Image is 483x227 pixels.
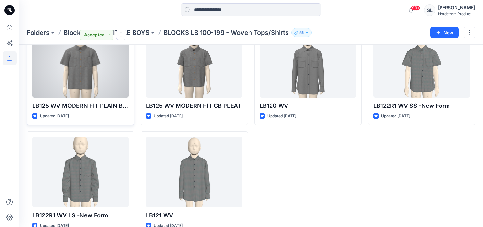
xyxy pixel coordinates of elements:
[32,137,129,207] a: LB122R1 WV LS -New Form
[430,27,459,38] button: New
[373,27,470,98] a: LB122R1 WV SS -New Form
[32,211,129,220] p: LB122R1 WV LS -New Form
[411,5,420,11] span: 99+
[291,28,312,37] button: 55
[146,137,242,207] a: LB121 WV
[260,101,356,110] p: LB120 WV
[27,28,50,37] a: Folders
[381,113,410,120] p: Updated [DATE]
[40,113,69,120] p: Updated [DATE]
[373,101,470,110] p: LB122R1 WV SS -New Form
[146,27,242,98] a: LB125 WV MODERN FIT CB PLEAT
[260,27,356,98] a: LB120 WV
[64,28,149,37] a: Block Library - LITTLE BOYS
[438,12,475,16] div: Nordstrom Product...
[32,27,129,98] a: LB125 WV MODERN FIT PLAIN BACK
[164,28,289,37] p: BLOCKS LB 100-199 - Woven Tops/Shirts
[424,4,435,16] div: SL
[154,113,183,120] p: Updated [DATE]
[267,113,296,120] p: Updated [DATE]
[32,101,129,110] p: LB125 WV MODERN FIT PLAIN BACK
[438,4,475,12] div: [PERSON_NAME]
[146,211,242,220] p: LB121 WV
[299,29,304,36] p: 55
[146,101,242,110] p: LB125 WV MODERN FIT CB PLEAT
